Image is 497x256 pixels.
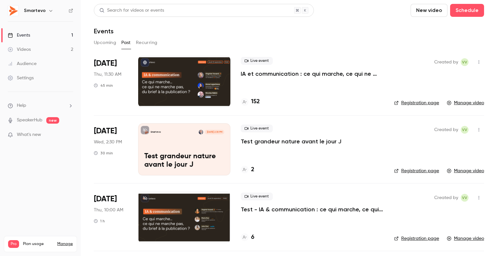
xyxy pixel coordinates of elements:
[394,235,439,242] a: Registration page
[241,57,273,65] span: Live event
[94,123,128,175] div: Sep 24 Wed, 2:30 PM (Europe/Paris)
[150,130,161,134] p: Smartevo
[461,194,469,202] span: Virginie Vovard
[8,46,31,53] div: Videos
[462,194,467,202] span: VV
[411,4,447,17] button: New video
[94,191,128,243] div: Sep 18 Thu, 10:00 AM (Europe/Paris)
[394,100,439,106] a: Registration page
[241,70,384,78] a: IA et communication : ce qui marche, ce qui ne marche pas...du brief à la publication ?
[447,100,484,106] a: Manage video
[251,165,254,174] h4: 2
[94,126,117,136] span: [DATE]
[8,240,19,248] span: Pro
[394,168,439,174] a: Registration page
[251,97,260,106] h4: 152
[144,152,224,169] p: Test grandeur nature avant le jour J
[8,6,18,16] img: Smartevo
[94,139,122,145] span: Wed, 2:30 PM
[241,125,273,132] span: Live event
[17,117,42,124] a: SpeakerHub
[462,58,467,66] span: VV
[94,83,113,88] div: 45 min
[8,61,37,67] div: Audience
[434,126,458,134] span: Created by
[461,58,469,66] span: Virginie Vovard
[461,126,469,134] span: Virginie Vovard
[447,235,484,242] a: Manage video
[99,7,164,14] div: Search for videos or events
[434,58,458,66] span: Created by
[24,7,46,14] h6: Smartevo
[121,38,131,48] button: Past
[241,206,384,213] a: Test - IA & communication : ce qui marche, ce qui ne marche pas, du brief à la publication ?
[17,131,41,138] span: What's new
[8,32,30,39] div: Events
[136,38,158,48] button: Recurring
[94,194,117,204] span: [DATE]
[94,27,114,35] h1: Events
[46,117,59,124] span: new
[241,97,260,106] a: 152
[94,38,116,48] button: Upcoming
[205,130,224,134] span: [DATE] 2:30 PM
[462,126,467,134] span: VV
[450,4,484,17] button: Schedule
[57,241,73,247] a: Manage
[241,233,254,242] a: 6
[447,168,484,174] a: Manage video
[241,193,273,200] span: Live event
[94,150,113,156] div: 30 min
[94,218,105,224] div: 1 h
[241,138,341,145] a: Test grandeur nature avant le jour J
[94,71,121,78] span: Thu, 11:30 AM
[17,102,26,109] span: Help
[8,75,34,81] div: Settings
[251,233,254,242] h4: 6
[94,56,128,107] div: Sep 25 Thu, 11:30 AM (Europe/Paris)
[434,194,458,202] span: Created by
[94,207,123,213] span: Thu, 10:00 AM
[138,123,230,175] a: Test grandeur nature avant le jour JSmartevoEric Ohleyer[DATE] 2:30 PMTest grandeur nature avant ...
[23,241,53,247] span: Plan usage
[94,58,117,69] span: [DATE]
[199,130,203,134] img: Eric Ohleyer
[241,165,254,174] a: 2
[8,102,73,109] li: help-dropdown-opener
